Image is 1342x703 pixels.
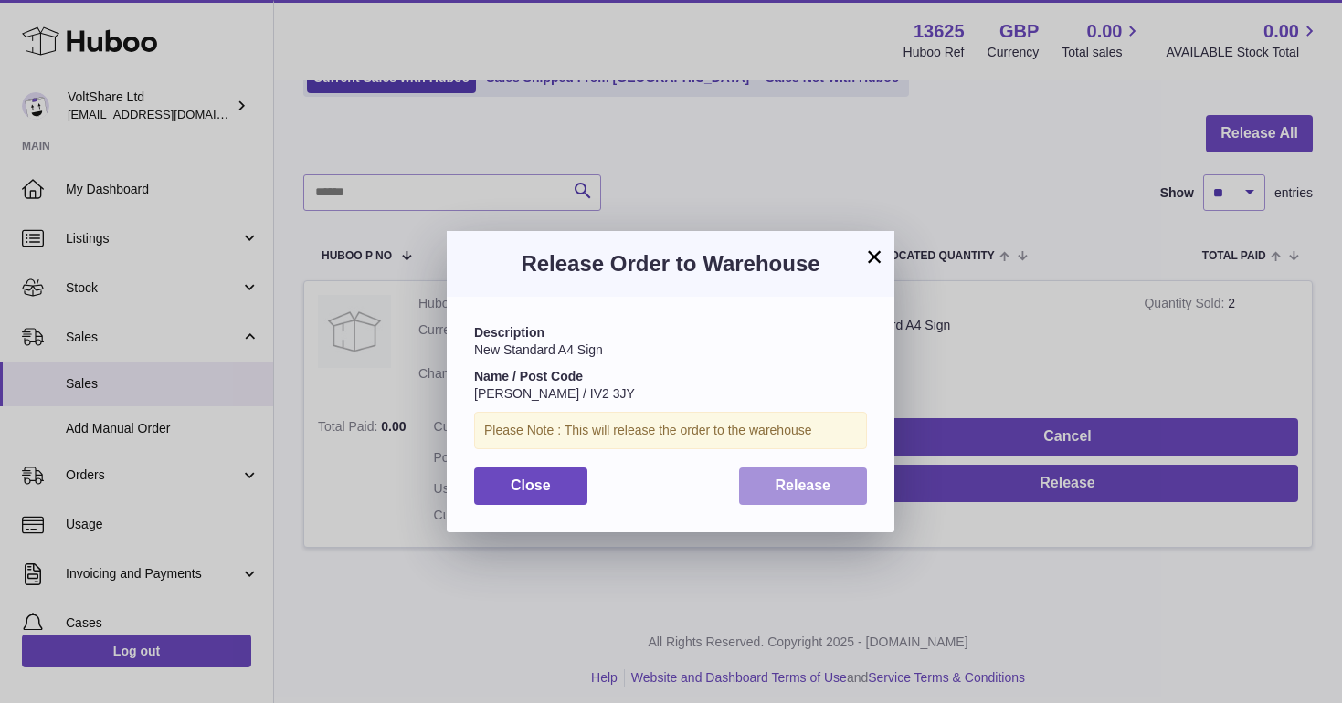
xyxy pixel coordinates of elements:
[863,246,885,268] button: ×
[474,342,603,357] span: New Standard A4 Sign
[511,477,551,493] span: Close
[474,369,583,383] strong: Name / Post Code
[474,325,544,340] strong: Description
[474,467,587,505] button: Close
[776,477,831,493] span: Release
[474,412,867,449] div: Please Note : This will release the order to the warehouse
[739,467,868,505] button: Release
[474,249,867,278] h3: Release Order to Warehouse
[474,386,635,401] span: [PERSON_NAME] / IV2 3JY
